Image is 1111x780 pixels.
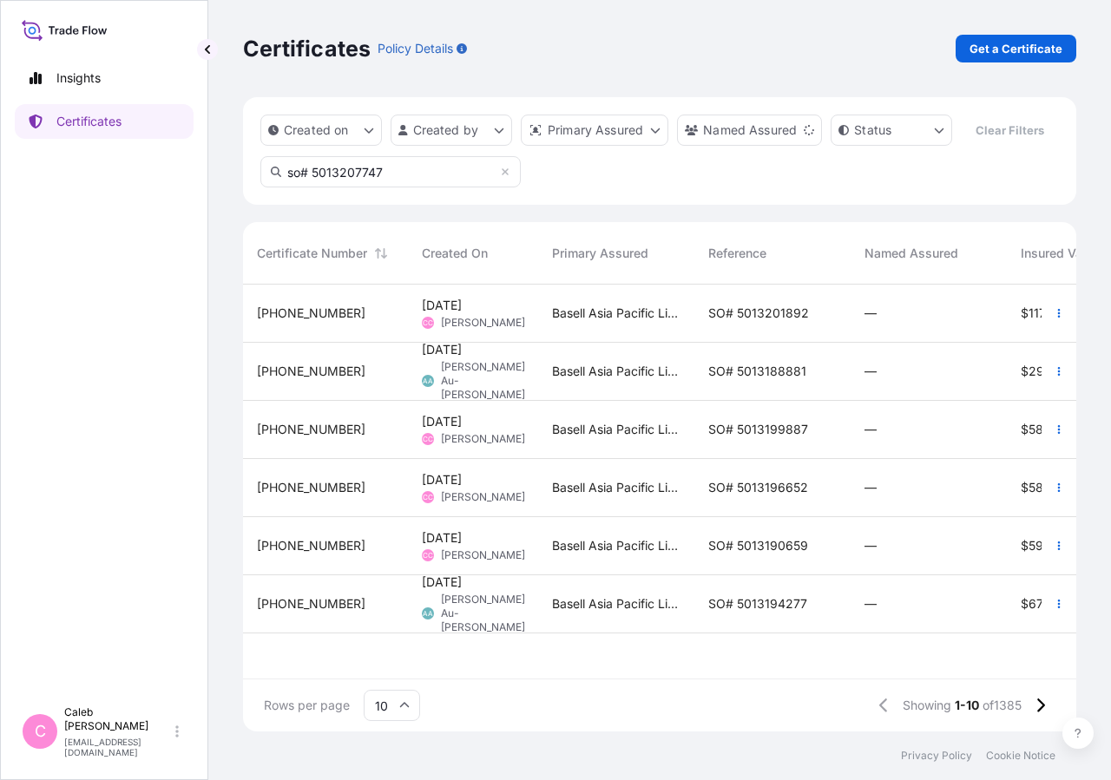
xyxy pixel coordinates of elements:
[64,737,172,757] p: [EMAIL_ADDRESS][DOMAIN_NAME]
[441,490,525,504] span: [PERSON_NAME]
[864,537,877,554] span: —
[441,593,525,634] span: [PERSON_NAME] Au-[PERSON_NAME]
[257,245,367,262] span: Certificate Number
[56,69,101,87] p: Insights
[1021,245,1100,262] span: Insured Value
[708,537,808,554] span: SO# 5013190659
[552,479,680,496] span: Basell Asia Pacific Limited
[422,529,462,547] span: [DATE]
[422,574,462,591] span: [DATE]
[1021,365,1029,377] span: $
[15,104,194,139] a: Certificates
[864,363,877,380] span: —
[1029,307,1046,319] span: 117
[552,421,680,438] span: Basell Asia Pacific Limited
[708,245,766,262] span: Reference
[1021,307,1029,319] span: $
[423,488,433,506] span: CC
[371,243,391,264] button: Sort
[243,35,371,62] p: Certificates
[441,316,525,330] span: [PERSON_NAME]
[986,749,1055,763] a: Cookie Notice
[708,421,808,438] span: SO# 5013199887
[552,363,680,380] span: Basell Asia Pacific Limited
[260,156,521,187] input: Search Certificate or Reference...
[422,413,462,430] span: [DATE]
[15,61,194,95] a: Insights
[441,432,525,446] span: [PERSON_NAME]
[1029,598,1043,610] span: 67
[521,115,668,146] button: distributor Filter options
[548,121,643,139] p: Primary Assured
[1021,423,1029,436] span: $
[257,537,365,554] span: [PHONE_NUMBER]
[955,697,979,714] span: 1-10
[864,421,877,438] span: —
[864,479,877,496] span: —
[864,245,958,262] span: Named Assured
[708,479,808,496] span: SO# 5013196652
[1029,540,1043,552] span: 59
[257,421,365,438] span: [PHONE_NUMBER]
[257,363,365,380] span: [PHONE_NUMBER]
[552,305,680,322] span: Basell Asia Pacific Limited
[677,115,822,146] button: cargoOwner Filter options
[970,40,1062,57] p: Get a Certificate
[1021,482,1029,494] span: $
[378,40,453,57] p: Policy Details
[976,121,1044,139] p: Clear Filters
[64,705,172,733] p: Caleb [PERSON_NAME]
[961,116,1058,144] button: Clear Filters
[35,723,46,740] span: C
[423,430,433,448] span: CC
[422,297,462,314] span: [DATE]
[257,479,365,496] span: [PHONE_NUMBER]
[257,305,365,322] span: [PHONE_NUMBER]
[708,363,806,380] span: SO# 5013188881
[854,121,891,139] p: Status
[903,697,951,714] span: Showing
[552,537,680,554] span: Basell Asia Pacific Limited
[708,595,807,613] span: SO# 5013194277
[441,548,525,562] span: [PERSON_NAME]
[901,749,972,763] a: Privacy Policy
[1029,482,1043,494] span: 58
[864,595,877,613] span: —
[703,121,797,139] p: Named Assured
[831,115,952,146] button: certificateStatus Filter options
[413,121,479,139] p: Created by
[708,305,809,322] span: SO# 5013201892
[260,115,382,146] button: createdOn Filter options
[1021,598,1029,610] span: $
[264,697,350,714] span: Rows per page
[1029,365,1044,377] span: 29
[1029,423,1043,436] span: 58
[552,595,680,613] span: Basell Asia Pacific Limited
[441,360,525,402] span: [PERSON_NAME] Au-[PERSON_NAME]
[956,35,1076,62] a: Get a Certificate
[257,595,365,613] span: [PHONE_NUMBER]
[552,245,648,262] span: Primary Assured
[56,113,122,130] p: Certificates
[1021,540,1029,552] span: $
[284,121,349,139] p: Created on
[422,341,462,358] span: [DATE]
[422,471,462,488] span: [DATE]
[423,605,433,622] span: AA
[422,245,488,262] span: Created On
[423,372,433,390] span: AA
[864,305,877,322] span: —
[983,697,1022,714] span: of 1385
[423,314,433,331] span: CC
[423,547,433,564] span: CC
[391,115,512,146] button: createdBy Filter options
